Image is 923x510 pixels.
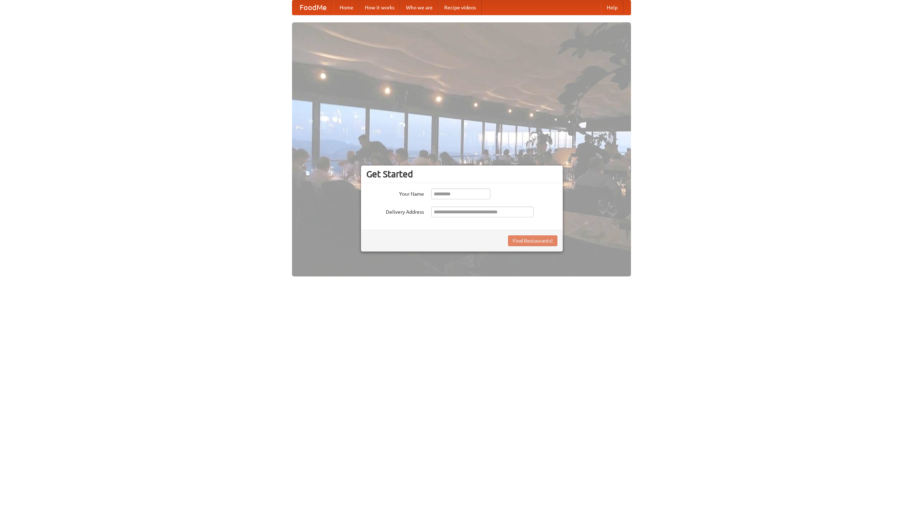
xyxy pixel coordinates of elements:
label: Delivery Address [366,207,424,216]
button: Find Restaurants! [508,235,557,246]
a: Who we are [400,0,438,15]
h3: Get Started [366,169,557,179]
a: Help [601,0,623,15]
a: How it works [359,0,400,15]
label: Your Name [366,189,424,198]
a: Recipe videos [438,0,482,15]
a: FoodMe [292,0,334,15]
a: Home [334,0,359,15]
